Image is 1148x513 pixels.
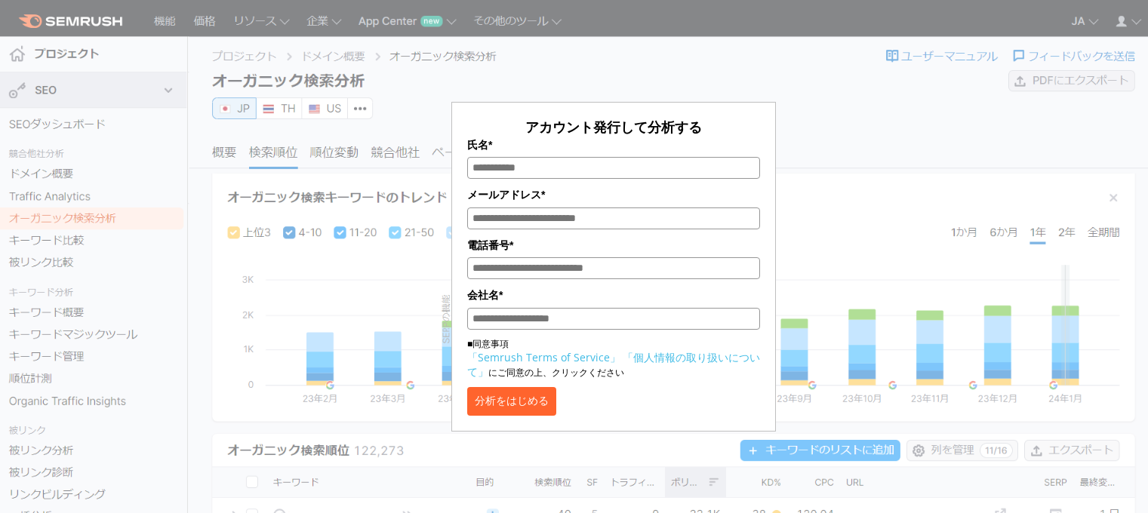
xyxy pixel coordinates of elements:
a: 「個人情報の取り扱いについて」 [467,350,760,379]
button: 分析をはじめる [467,387,556,416]
a: 「Semrush Terms of Service」 [467,350,620,364]
p: ■同意事項 にご同意の上、クリックください [467,337,760,379]
label: メールアドレス* [467,186,760,203]
span: アカウント発行して分析する [525,118,702,136]
label: 電話番号* [467,237,760,253]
